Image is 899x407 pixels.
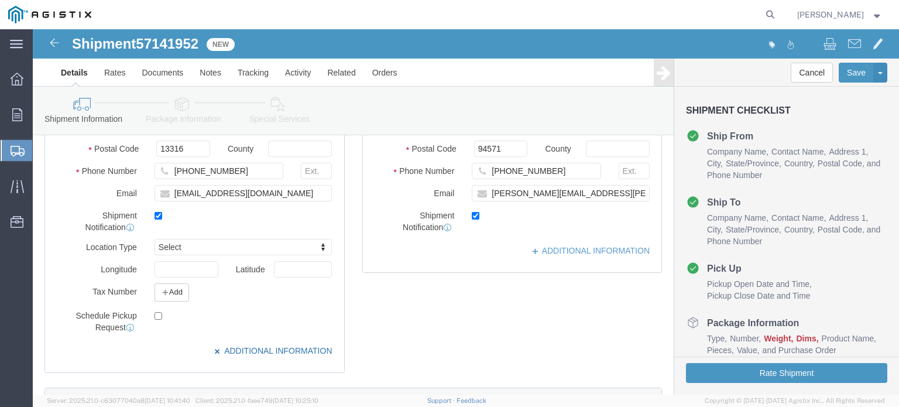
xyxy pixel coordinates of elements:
a: Feedback [457,397,486,404]
a: Support [427,397,457,404]
img: logo [8,6,91,23]
span: Luke Meiboom [797,8,864,21]
span: Client: 2025.21.0-faee749 [195,397,318,404]
span: Server: 2025.21.0-c63077040a8 [47,397,190,404]
button: [PERSON_NAME] [797,8,883,22]
span: Copyright © [DATE]-[DATE] Agistix Inc., All Rights Reserved [705,396,885,406]
span: [DATE] 10:41:40 [145,397,190,404]
iframe: FS Legacy Container [33,29,899,395]
span: [DATE] 10:25:10 [273,397,318,404]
